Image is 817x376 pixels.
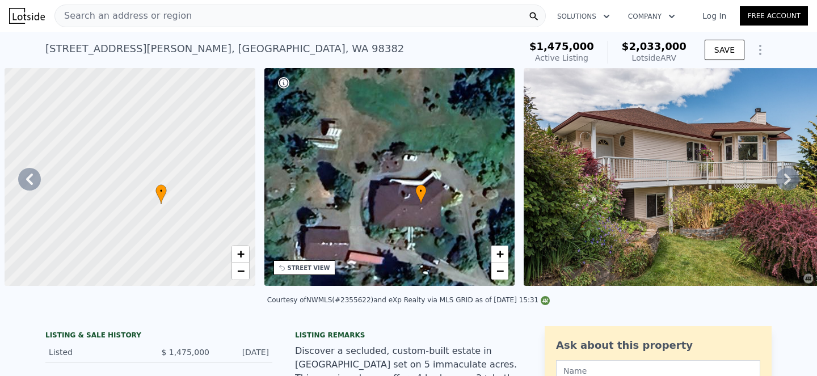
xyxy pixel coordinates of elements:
span: + [496,247,504,261]
button: SAVE [705,40,744,60]
div: Courtesy of NWMLS (#2355622) and eXp Realty via MLS GRID as of [DATE] 15:31 [267,296,550,304]
a: Zoom in [491,246,508,263]
div: • [155,184,167,204]
div: • [415,184,427,204]
span: Active Listing [535,53,588,62]
span: $ 1,475,000 [161,348,209,357]
a: Log In [689,10,740,22]
button: Show Options [749,39,772,61]
span: + [237,247,244,261]
button: Solutions [548,6,619,27]
div: Lotside ARV [622,52,687,64]
img: Lotside [9,8,45,24]
button: Company [619,6,684,27]
div: [STREET_ADDRESS][PERSON_NAME] , [GEOGRAPHIC_DATA] , WA 98382 [45,41,404,57]
a: Zoom in [232,246,249,263]
a: Zoom out [491,263,508,280]
span: Search an address or region [55,9,192,23]
div: Ask about this property [556,337,760,353]
a: Zoom out [232,263,249,280]
div: LISTING & SALE HISTORY [45,331,272,342]
span: $2,033,000 [622,40,687,52]
span: • [415,186,427,196]
span: • [155,186,167,196]
div: Listed [49,347,150,358]
span: − [496,264,504,278]
div: STREET VIEW [288,264,330,272]
span: $1,475,000 [529,40,594,52]
a: Free Account [740,6,808,26]
span: − [237,264,244,278]
img: NWMLS Logo [541,296,550,305]
div: [DATE] [218,347,269,358]
div: Listing remarks [295,331,522,340]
